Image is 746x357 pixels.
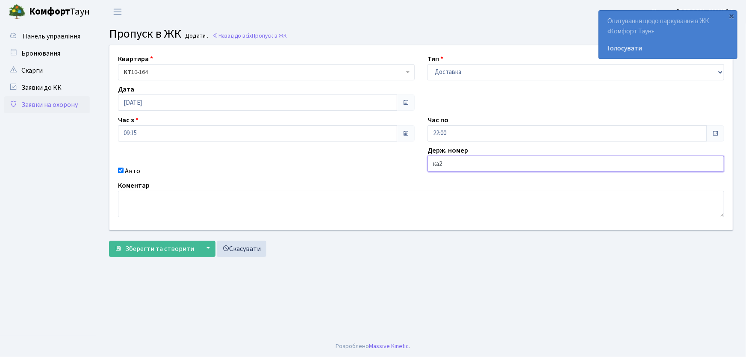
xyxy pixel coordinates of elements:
a: Скасувати [217,241,266,257]
span: Зберегти та створити [125,244,194,254]
a: Назад до всіхПропуск в ЖК [212,32,287,40]
a: Цитрус [PERSON_NAME] А. [652,7,736,17]
a: Бронювання [4,45,90,62]
a: Massive Kinetic [369,342,409,351]
label: Коментар [118,180,150,191]
div: Опитування щодо паркування в ЖК «Комфорт Таун» [599,11,737,59]
span: Панель управління [23,32,80,41]
label: Час з [118,115,139,125]
button: Зберегти та створити [109,241,200,257]
a: Голосувати [607,43,728,53]
label: Тип [428,54,443,64]
a: Панель управління [4,28,90,45]
span: Пропуск в ЖК [252,32,287,40]
label: Час по [428,115,448,125]
label: Квартира [118,54,153,64]
span: <b>КТ</b>&nbsp;&nbsp;&nbsp;&nbsp;10-164 [124,68,404,77]
a: Заявки на охорону [4,96,90,113]
div: × [728,12,736,20]
label: Дата [118,84,134,94]
b: КТ [124,68,131,77]
button: Переключити навігацію [107,5,128,19]
span: <b>КТ</b>&nbsp;&nbsp;&nbsp;&nbsp;10-164 [118,64,415,80]
a: Скарги [4,62,90,79]
small: Додати . [184,32,209,40]
div: Розроблено . [336,342,410,351]
span: Пропуск в ЖК [109,25,181,42]
img: logo.png [9,3,26,21]
span: Таун [29,5,90,19]
label: Авто [125,166,140,176]
input: AA0001AA [428,156,724,172]
a: Заявки до КК [4,79,90,96]
label: Держ. номер [428,145,468,156]
b: Комфорт [29,5,70,18]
